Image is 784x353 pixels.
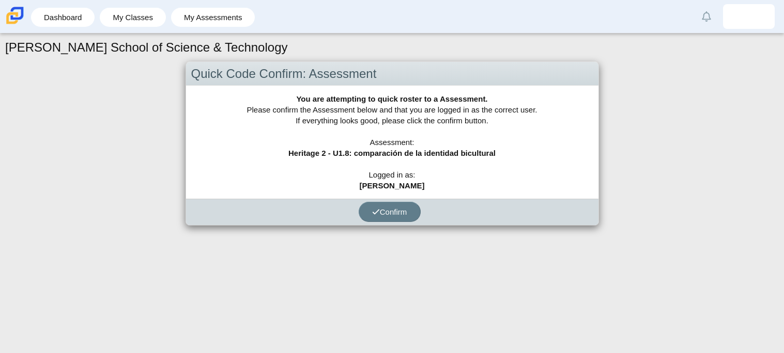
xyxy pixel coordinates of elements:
[4,19,26,28] a: Carmen School of Science & Technology
[186,86,598,199] div: Please confirm the Assessment below and that you are logged in as the correct user. If everything...
[372,207,407,216] span: Confirm
[695,5,718,28] a: Alerts
[288,149,496,157] b: Heritage 2 - U1.8: comparación de la identidad bicultural
[36,8,89,27] a: Dashboard
[4,5,26,26] img: Carmen School of Science & Technology
[5,39,288,56] h1: [PERSON_NAME] School of Science & Technology
[186,62,598,86] div: Quick Code Confirm: Assessment
[723,4,775,29] a: arianna.nunez.vxbeOf
[359,202,421,222] button: Confirm
[176,8,250,27] a: My Assessments
[105,8,161,27] a: My Classes
[360,181,425,190] b: [PERSON_NAME]
[296,94,487,103] b: You are attempting to quick roster to a Assessment.
[741,8,757,25] img: arianna.nunez.vxbeOf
